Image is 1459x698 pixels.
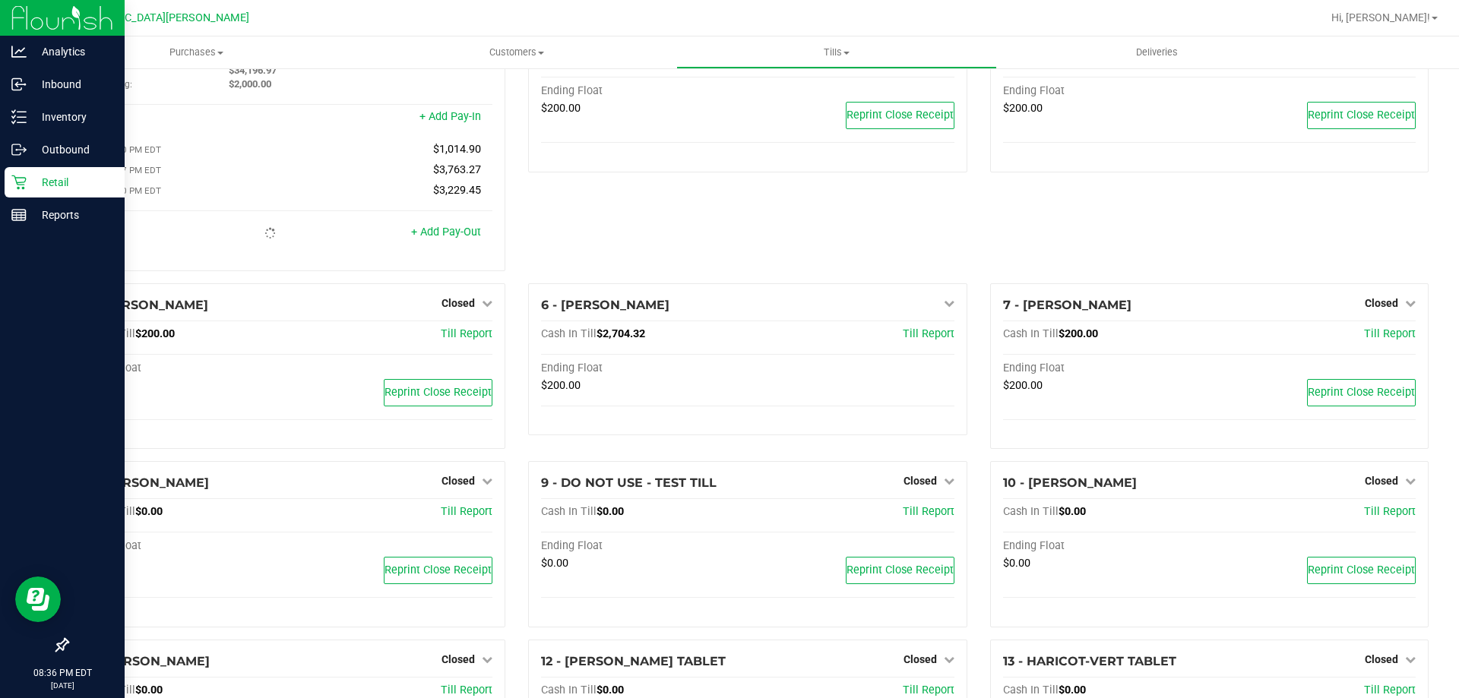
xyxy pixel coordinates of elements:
[27,75,118,93] p: Inbound
[135,505,163,518] span: $0.00
[1003,557,1030,570] span: $0.00
[541,684,597,696] span: Cash In Till
[80,654,210,668] span: 11 - [PERSON_NAME]
[27,141,118,159] p: Outbound
[441,475,475,487] span: Closed
[27,108,118,126] p: Inventory
[1003,379,1043,392] span: $200.00
[1364,327,1416,340] a: Till Report
[11,77,27,92] inline-svg: Inbound
[433,184,481,197] span: $3,229.45
[1308,386,1415,399] span: Reprint Close Receipt
[11,142,27,157] inline-svg: Outbound
[433,143,481,156] span: $1,014.90
[597,684,624,696] span: $0.00
[541,654,726,668] span: 12 - [PERSON_NAME] TABLET
[677,46,995,59] span: Tills
[384,379,492,406] button: Reprint Close Receipt
[27,173,118,191] p: Retail
[1308,564,1415,576] span: Reprint Close Receipt
[1003,684,1059,696] span: Cash In Till
[229,65,277,76] span: $34,196.97
[80,298,208,312] span: 5 - [PERSON_NAME]
[903,684,954,696] a: Till Report
[1331,11,1430,24] span: Hi, [PERSON_NAME]!
[419,110,481,123] a: + Add Pay-In
[1003,362,1210,375] div: Ending Float
[541,102,581,115] span: $200.00
[229,78,271,90] span: $2,000.00
[846,102,954,129] button: Reprint Close Receipt
[1364,684,1416,696] a: Till Report
[1003,539,1210,553] div: Ending Float
[1116,46,1198,59] span: Deliveries
[385,564,492,576] span: Reprint Close Receipt
[847,564,954,576] span: Reprint Close Receipt
[135,327,175,340] span: $200.00
[356,36,676,68] a: Customers
[1059,505,1086,518] span: $0.00
[27,43,118,61] p: Analytics
[1003,102,1043,115] span: $200.00
[903,327,954,340] a: Till Report
[385,386,492,399] span: Reprint Close Receipt
[11,175,27,190] inline-svg: Retail
[62,11,249,24] span: [GEOGRAPHIC_DATA][PERSON_NAME]
[1365,475,1398,487] span: Closed
[441,297,475,309] span: Closed
[541,362,748,375] div: Ending Float
[1307,557,1416,584] button: Reprint Close Receipt
[846,557,954,584] button: Reprint Close Receipt
[80,539,286,553] div: Ending Float
[135,684,163,696] span: $0.00
[411,226,481,238] a: + Add Pay-Out
[1307,379,1416,406] button: Reprint Close Receipt
[997,36,1317,68] a: Deliveries
[1307,102,1416,129] button: Reprint Close Receipt
[541,539,748,553] div: Ending Float
[541,84,748,98] div: Ending Float
[433,163,481,176] span: $3,763.27
[11,207,27,223] inline-svg: Reports
[36,46,356,59] span: Purchases
[384,557,492,584] button: Reprint Close Receipt
[1003,327,1059,340] span: Cash In Till
[1059,684,1086,696] span: $0.00
[11,44,27,59] inline-svg: Analytics
[1365,653,1398,665] span: Closed
[1003,298,1131,312] span: 7 - [PERSON_NAME]
[7,680,118,691] p: [DATE]
[357,46,676,59] span: Customers
[441,505,492,518] a: Till Report
[80,112,286,125] div: Pay-Ins
[541,379,581,392] span: $200.00
[1308,109,1415,122] span: Reprint Close Receipt
[904,475,937,487] span: Closed
[904,653,937,665] span: Closed
[441,327,492,340] a: Till Report
[541,505,597,518] span: Cash In Till
[1003,84,1210,98] div: Ending Float
[847,109,954,122] span: Reprint Close Receipt
[15,576,61,622] iframe: Resource center
[1059,327,1098,340] span: $200.00
[441,653,475,665] span: Closed
[541,475,717,490] span: 9 - DO NOT USE - TEST TILL
[1364,505,1416,518] a: Till Report
[597,327,645,340] span: $2,704.32
[441,684,492,696] a: Till Report
[676,36,996,68] a: Tills
[11,109,27,125] inline-svg: Inventory
[1003,505,1059,518] span: Cash In Till
[1003,654,1176,668] span: 13 - HARICOT-VERT TABLET
[903,505,954,518] a: Till Report
[80,475,209,490] span: 8 - [PERSON_NAME]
